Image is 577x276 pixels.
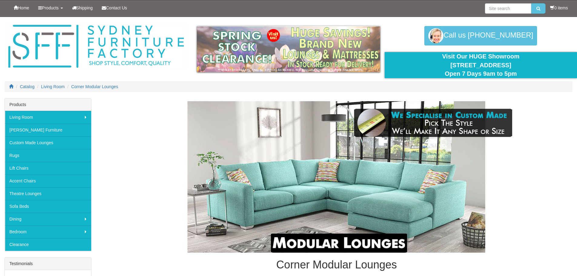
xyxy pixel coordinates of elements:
[5,124,91,136] a: [PERSON_NAME] Furniture
[155,101,518,253] img: Corner Modular Lounges
[20,84,35,89] a: Catalog
[71,84,118,89] a: Corner Modular Lounges
[5,162,91,175] a: Lift Chairs
[197,26,380,72] img: spring-sale.gif
[97,0,131,15] a: Contact Us
[5,258,91,270] div: Testimonials
[5,213,91,225] a: Dining
[5,98,91,111] div: Products
[5,175,91,187] a: Accent Chairs
[18,5,29,10] span: Home
[5,187,91,200] a: Theatre Lounges
[389,52,572,78] div: Visit Our HUGE Showroom [STREET_ADDRESS] Open 7 Days 9am to 5pm
[76,5,93,10] span: Shipping
[5,136,91,149] a: Custom Made Lounges
[5,23,187,70] img: Sydney Furniture Factory
[5,111,91,124] a: Living Room
[42,5,58,10] span: Products
[5,225,91,238] a: Bedroom
[106,5,127,10] span: Contact Us
[34,0,67,15] a: Products
[5,149,91,162] a: Rugs
[101,259,572,271] h1: Corner Modular Lounges
[5,238,91,251] a: Clearance
[550,5,568,11] li: 0 items
[9,0,34,15] a: Home
[5,200,91,213] a: Sofa Beds
[68,0,98,15] a: Shipping
[485,3,531,14] input: Site search
[41,84,65,89] a: Living Room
